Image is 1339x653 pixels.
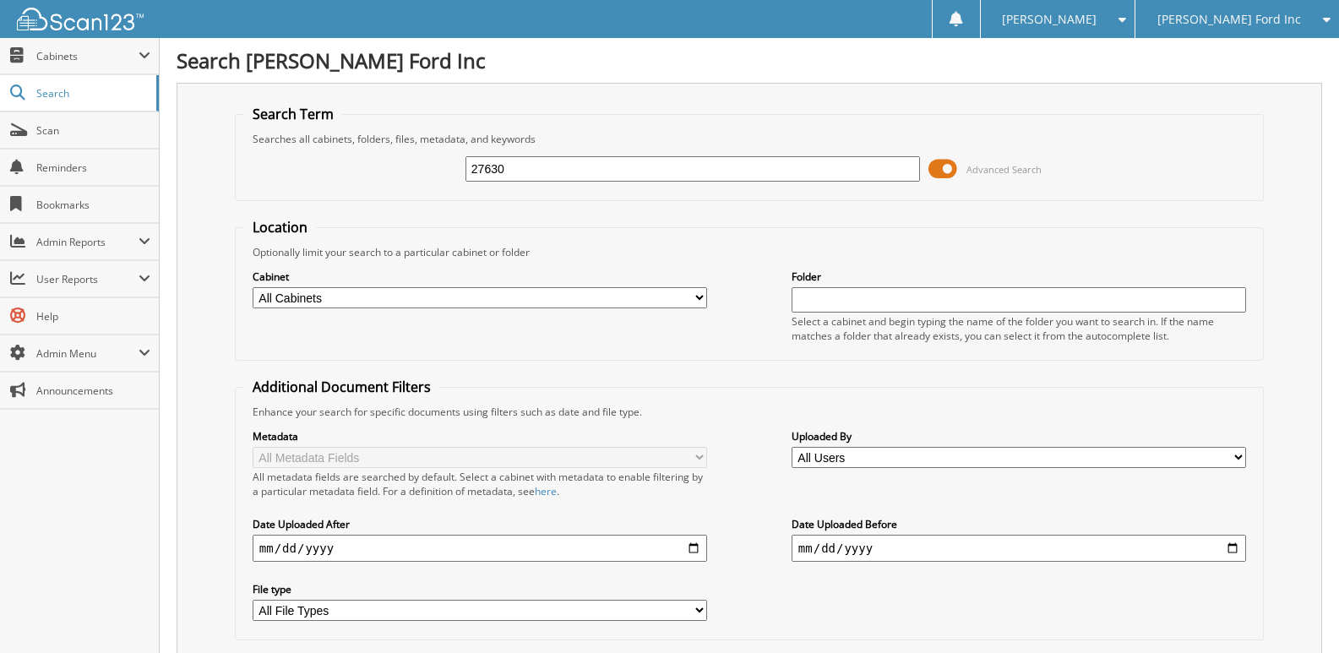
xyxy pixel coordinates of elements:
h1: Search [PERSON_NAME] Ford Inc [177,46,1322,74]
span: Advanced Search [966,163,1042,176]
label: Date Uploaded Before [792,517,1246,531]
label: File type [253,582,707,596]
legend: Search Term [244,105,342,123]
img: scan123-logo-white.svg [17,8,144,30]
div: Enhance your search for specific documents using filters such as date and file type. [244,405,1255,419]
span: Admin Menu [36,346,139,361]
legend: Additional Document Filters [244,378,439,396]
a: here [535,484,557,498]
input: start [253,535,707,562]
label: Uploaded By [792,429,1246,443]
span: User Reports [36,272,139,286]
input: end [792,535,1246,562]
span: Admin Reports [36,235,139,249]
span: [PERSON_NAME] [1002,14,1097,24]
label: Metadata [253,429,707,443]
span: Bookmarks [36,198,150,212]
label: Date Uploaded After [253,517,707,531]
div: Optionally limit your search to a particular cabinet or folder [244,245,1255,259]
legend: Location [244,218,316,237]
span: Help [36,309,150,324]
div: All metadata fields are searched by default. Select a cabinet with metadata to enable filtering b... [253,470,707,498]
span: Reminders [36,161,150,175]
div: Searches all cabinets, folders, files, metadata, and keywords [244,132,1255,146]
span: [PERSON_NAME] Ford Inc [1157,14,1301,24]
div: Select a cabinet and begin typing the name of the folder you want to search in. If the name match... [792,314,1246,343]
span: Search [36,86,148,101]
span: Announcements [36,384,150,398]
span: Cabinets [36,49,139,63]
label: Cabinet [253,269,707,284]
span: Scan [36,123,150,138]
iframe: Chat Widget [1255,572,1339,653]
label: Folder [792,269,1246,284]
